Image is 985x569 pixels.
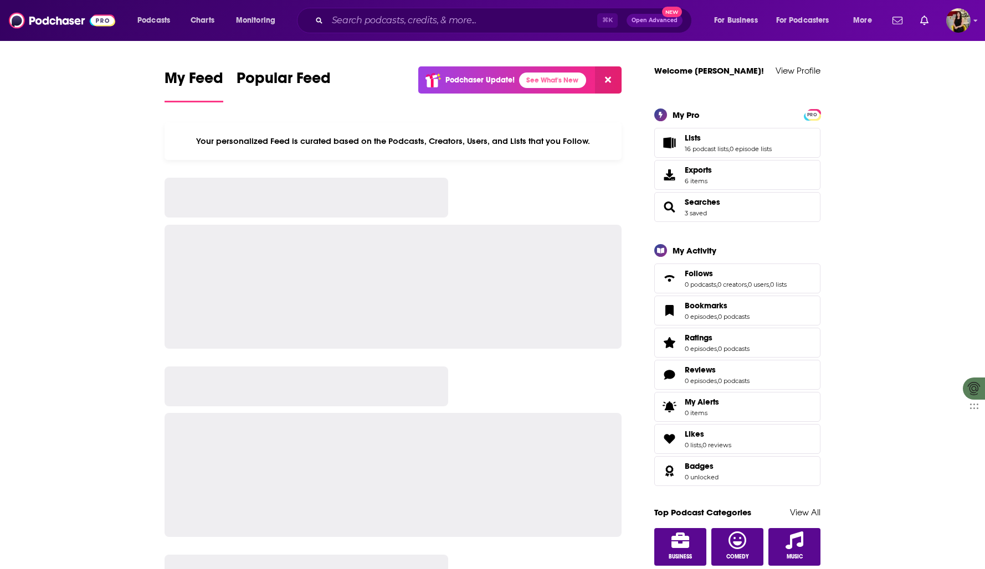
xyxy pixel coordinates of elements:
[776,65,820,76] a: View Profile
[165,69,223,94] span: My Feed
[654,65,764,76] a: Welcome [PERSON_NAME]!
[787,554,803,560] span: Music
[9,10,115,31] a: Podchaser - Follow, Share and Rate Podcasts
[658,271,680,286] a: Follows
[946,8,971,33] span: Logged in as cassey
[183,12,221,29] a: Charts
[658,463,680,479] a: Badges
[769,281,770,288] span: ,
[654,392,820,422] a: My Alerts
[717,345,718,353] span: ,
[776,13,829,28] span: For Podcasters
[658,335,680,350] a: Ratings
[685,461,714,471] span: Badges
[654,328,820,358] span: Ratings
[685,209,707,217] a: 3 saved
[853,13,872,28] span: More
[747,281,748,288] span: ,
[654,192,820,222] span: Searches
[685,409,719,417] span: 0 items
[685,313,717,320] a: 0 episodes
[658,367,680,382] a: Reviews
[669,554,692,560] span: Business
[685,281,716,288] a: 0 podcasts
[237,69,331,102] a: Popular Feed
[806,111,819,119] span: PRO
[658,135,680,151] a: Lists
[685,301,727,311] span: Bookmarks
[519,73,586,88] a: See What's New
[790,507,820,518] a: View All
[685,145,729,153] a: 16 podcast lists
[685,333,750,343] a: Ratings
[685,301,750,311] a: Bookmarks
[845,12,886,29] button: open menu
[445,75,515,85] p: Podchaser Update!
[658,167,680,183] span: Exports
[685,268,713,278] span: Follows
[706,12,772,29] button: open menu
[685,165,712,175] span: Exports
[716,281,717,288] span: ,
[685,333,712,343] span: Ratings
[770,281,787,288] a: 0 lists
[658,199,680,215] a: Searches
[685,397,719,407] span: My Alerts
[685,133,772,143] a: Lists
[632,18,678,23] span: Open Advanced
[806,110,819,118] a: PRO
[237,69,331,94] span: Popular Feed
[654,528,706,566] a: Business
[236,13,275,28] span: Monitoring
[718,313,750,320] a: 0 podcasts
[685,365,716,375] span: Reviews
[685,177,712,185] span: 6 items
[673,110,700,120] div: My Pro
[717,281,747,288] a: 0 creators
[654,160,820,190] a: Exports
[654,296,820,325] span: Bookmarks
[769,12,845,29] button: open menu
[165,69,223,102] a: My Feed
[718,345,750,353] a: 0 podcasts
[165,122,622,160] div: Your personalized Feed is curated based on the Podcasts, Creators, Users, and Lists that you Follow.
[717,313,718,320] span: ,
[711,528,763,566] a: Comedy
[701,441,702,449] span: ,
[685,473,719,481] a: 0 unlocked
[658,431,680,447] a: Likes
[718,377,750,385] a: 0 podcasts
[327,12,597,29] input: Search podcasts, credits, & more...
[685,268,787,278] a: Follows
[654,128,820,158] span: Lists
[888,11,907,30] a: Show notifications dropdown
[654,507,751,518] a: Top Podcast Categories
[137,13,170,28] span: Podcasts
[627,14,683,27] button: Open AdvancedNew
[685,429,704,439] span: Likes
[726,554,749,560] span: Comedy
[748,281,769,288] a: 0 users
[714,13,758,28] span: For Business
[658,303,680,318] a: Bookmarks
[717,377,718,385] span: ,
[654,263,820,293] span: Follows
[729,145,730,153] span: ,
[768,528,820,566] a: Music
[685,377,717,385] a: 0 episodes
[191,13,214,28] span: Charts
[685,197,720,207] a: Searches
[130,12,184,29] button: open menu
[228,12,290,29] button: open menu
[654,424,820,454] span: Likes
[685,441,701,449] a: 0 lists
[685,345,717,353] a: 0 episodes
[654,456,820,486] span: Badges
[685,429,731,439] a: Likes
[662,7,682,17] span: New
[597,13,618,28] span: ⌘ K
[685,461,719,471] a: Badges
